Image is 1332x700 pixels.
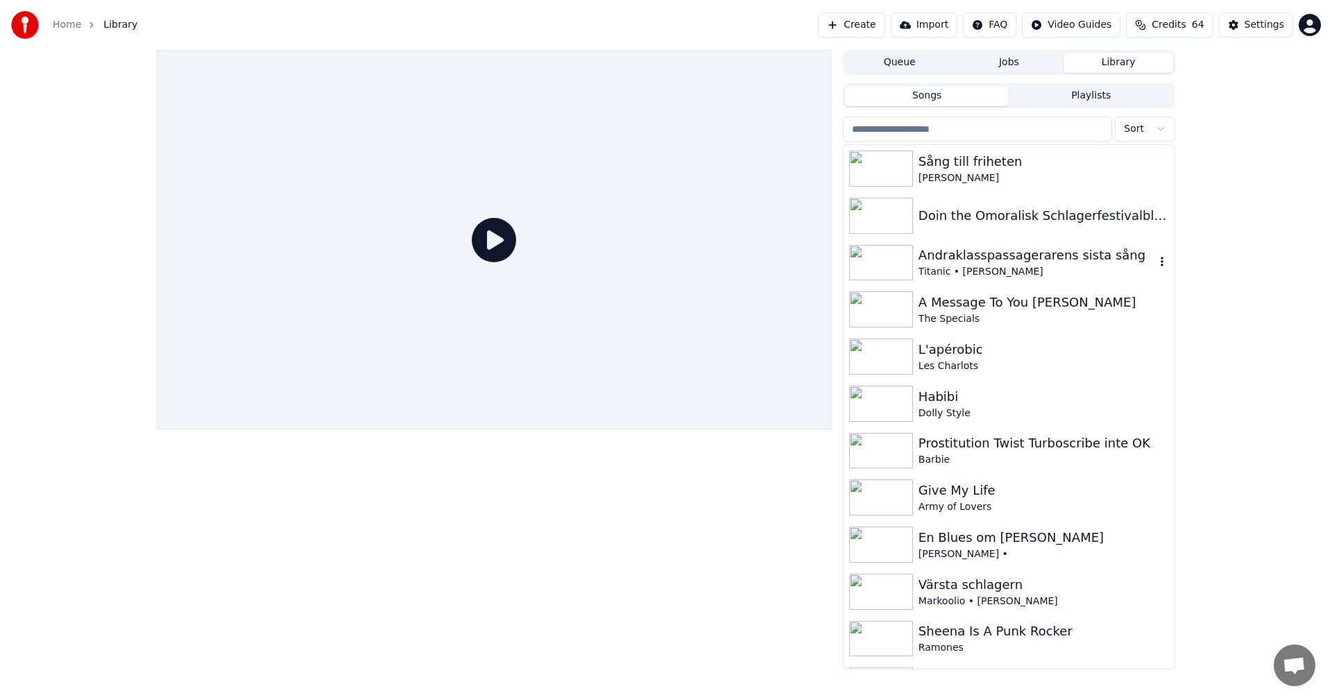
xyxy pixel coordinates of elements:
div: L'apérobic [919,340,1169,359]
span: Credits [1152,18,1186,32]
button: Settings [1219,12,1293,37]
button: Playlists [1009,86,1173,106]
span: 64 [1192,18,1204,32]
div: En Blues om [PERSON_NAME] [919,528,1169,547]
div: Värsta schlagern [919,575,1169,595]
div: [PERSON_NAME] • [919,547,1169,561]
div: Sång till friheten [919,152,1169,171]
nav: breadcrumb [53,18,137,32]
button: Import [891,12,957,37]
button: Create [818,12,885,37]
div: Barbie [919,453,1169,467]
div: Ramones [919,641,1169,655]
div: A Message To You [PERSON_NAME] [919,293,1169,312]
span: Library [103,18,137,32]
div: Prostitution Twist Turboscribe inte OK [919,434,1169,453]
div: Sheena Is A Punk Rocker [919,622,1169,641]
button: Video Guides [1022,12,1120,37]
div: Andraklasspassagerarens sista sång [919,246,1155,265]
div: Army of Lovers [919,500,1169,514]
button: Library [1064,53,1173,73]
div: [PERSON_NAME] [919,171,1169,185]
div: Give My Life [919,481,1169,500]
button: Jobs [955,53,1064,73]
span: Sort [1124,122,1144,136]
div: Titanic • [PERSON_NAME] [919,265,1155,279]
div: Öppna chatt [1274,644,1315,686]
a: Home [53,18,81,32]
button: Songs [845,86,1009,106]
div: Habibi [919,387,1169,407]
div: The Specials [919,312,1169,326]
button: FAQ [963,12,1016,37]
img: youka [11,11,39,39]
div: Doin the Omoralisk Schlagerfestivalblues [919,206,1169,225]
div: Markoolio • [PERSON_NAME] [919,595,1169,608]
div: Les Charlots [919,359,1169,373]
button: Queue [845,53,955,73]
button: Credits64 [1126,12,1213,37]
div: Dolly Style [919,407,1169,420]
div: Settings [1245,18,1284,32]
